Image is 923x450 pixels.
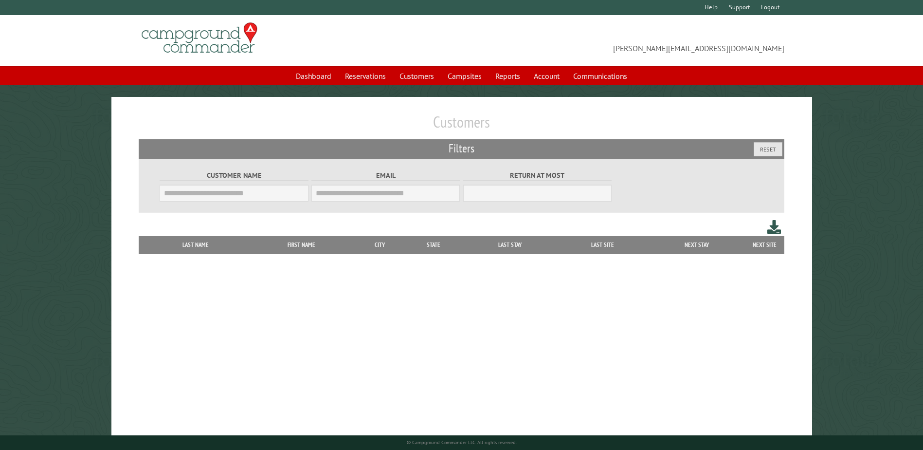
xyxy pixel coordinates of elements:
button: Reset [754,142,782,156]
th: Last Name [144,236,247,254]
th: First Name [247,236,356,254]
a: Account [528,67,565,85]
a: Dashboard [290,67,337,85]
a: Reservations [339,67,392,85]
label: Customer Name [160,170,308,181]
th: Last Stay [464,236,557,254]
a: Customers [394,67,440,85]
th: Last Site [557,236,648,254]
label: Return at most [463,170,612,181]
label: Email [311,170,460,181]
a: Campsites [442,67,488,85]
img: Campground Commander [139,19,260,57]
th: Next Site [745,236,784,254]
a: Download this customer list (.csv) [767,218,781,236]
span: [PERSON_NAME][EMAIL_ADDRESS][DOMAIN_NAME] [462,27,784,54]
h1: Customers [139,112,784,139]
th: State [404,236,464,254]
small: © Campground Commander LLC. All rights reserved. [407,439,517,446]
th: Next Stay [649,236,745,254]
a: Communications [567,67,633,85]
th: City [356,236,404,254]
a: Reports [489,67,526,85]
h2: Filters [139,139,784,158]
